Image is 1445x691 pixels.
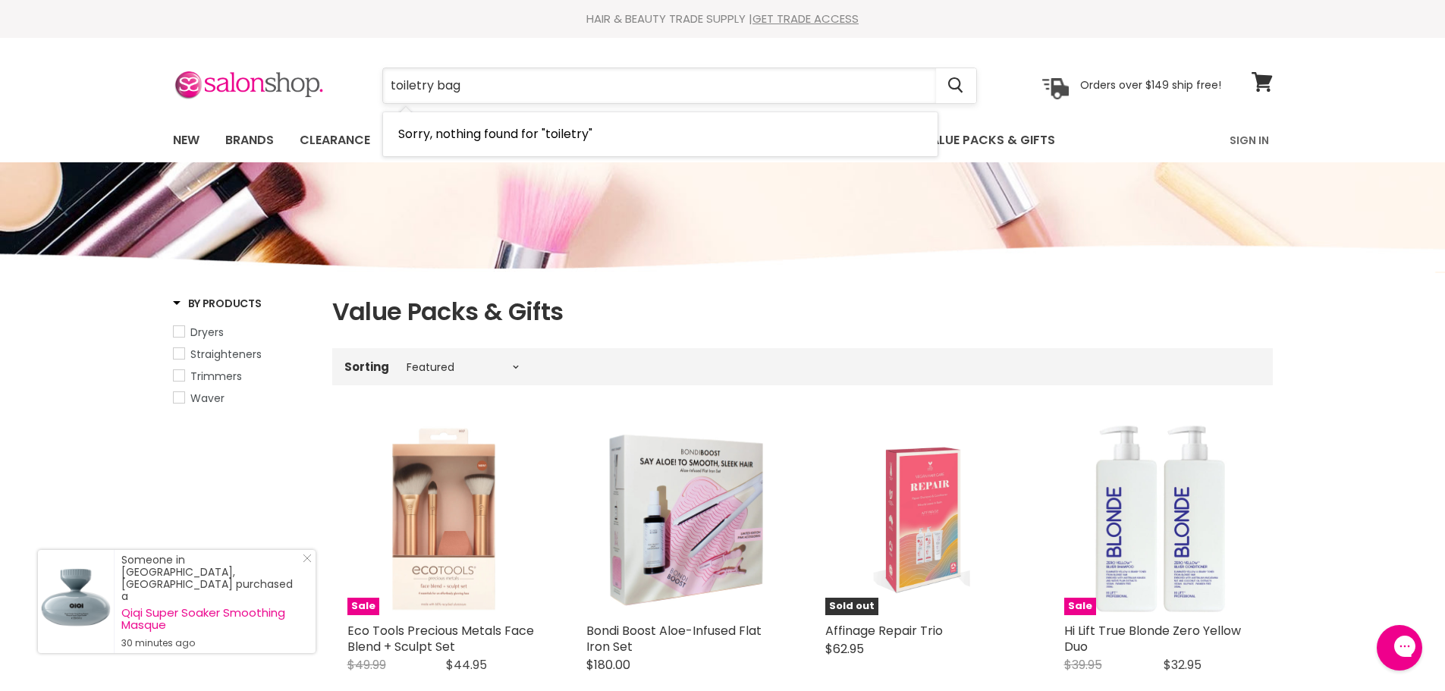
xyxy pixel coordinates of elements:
a: Waver [173,390,313,407]
a: Visit product page [38,550,114,653]
a: Eco Tools Precious Metals Face Blend + Sculpt Set [347,622,534,655]
img: Affinage Repair Trio [874,422,970,615]
a: New [162,124,211,156]
a: Value Packs & Gifts [911,124,1066,156]
a: Straighteners [173,346,313,363]
a: Trimmers [173,368,313,385]
span: Sale [347,598,379,615]
div: Someone in [GEOGRAPHIC_DATA], [GEOGRAPHIC_DATA] purchased a [121,554,300,649]
a: Affinage Repair Trio Affinage Repair Trio Sold out [825,422,1019,615]
li: No Results [383,112,938,156]
svg: Close Icon [303,554,312,563]
p: Orders over $149 ship free! [1080,78,1221,92]
img: Hi Lift True Blonde Zero Yellow Duo [1064,422,1258,615]
a: Bondi Boost Aloe-Infused Flat Iron Set [586,622,762,655]
a: Close Notification [297,554,312,569]
h1: Value Packs & Gifts [332,296,1273,328]
span: $180.00 [586,656,630,674]
a: Qiqi Super Soaker Smoothing Masque [121,607,300,631]
a: Dryers [173,324,313,341]
a: Hi Lift True Blonde Zero Yellow Duo Sale [1064,422,1258,615]
h3: By Products [173,296,262,311]
a: GET TRADE ACCESS [752,11,859,27]
a: Brands [214,124,285,156]
button: Search [936,68,976,103]
ul: Main menu [162,118,1144,162]
span: $32.95 [1164,656,1202,674]
span: $44.95 [446,656,487,674]
a: Clearance [288,124,382,156]
span: $49.99 [347,656,386,674]
span: Straighteners [190,347,262,362]
input: Search [383,68,936,103]
label: Sorting [344,360,389,373]
span: Sold out [825,598,878,615]
span: $39.95 [1064,656,1102,674]
form: Product [382,68,977,104]
span: Trimmers [190,369,242,384]
div: HAIR & BEAUTY TRADE SUPPLY | [154,11,1292,27]
a: Eco Tools Precious Metals Face Blend + Sculpt Set Eco Tools Precious Metals Face Blend + Sculpt S... [347,422,541,615]
img: Eco Tools Precious Metals Face Blend + Sculpt Set [347,422,541,615]
span: Sale [1064,598,1096,615]
span: Sorry, nothing found for "toiletry" [398,125,592,143]
span: Dryers [190,325,224,340]
span: $62.95 [825,640,864,658]
img: Bondi Boost Aloe-Infused Flat Iron Set [586,422,780,615]
nav: Main [154,118,1292,162]
a: Affinage Repair Trio [825,622,943,639]
iframe: Gorgias live chat messenger [1369,620,1430,676]
a: Sign In [1220,124,1278,156]
span: Waver [190,391,225,406]
a: Hi Lift True Blonde Zero Yellow Duo [1064,622,1241,655]
small: 30 minutes ago [121,637,300,649]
